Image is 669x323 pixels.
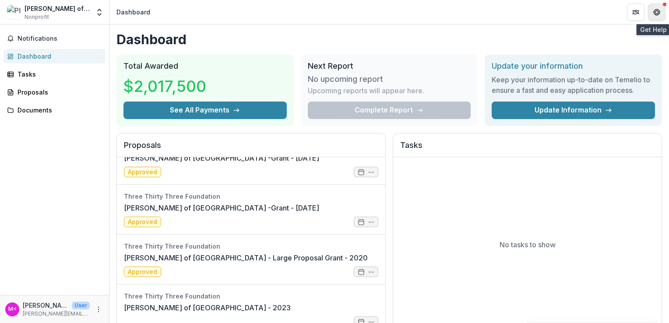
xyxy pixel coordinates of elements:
[18,88,99,97] div: Proposals
[400,140,655,157] h2: Tasks
[4,67,106,81] a: Tasks
[72,302,90,309] p: User
[25,13,49,21] span: Nonprofit
[308,74,383,84] h3: No upcoming report
[93,4,106,21] button: Open entity switcher
[492,74,655,95] h3: Keep your information up-to-date on Temelio to ensure a fast and easy application process.
[308,85,424,96] p: Upcoming reports will appear here.
[123,102,287,119] button: See All Payments
[124,153,319,163] a: [PERSON_NAME] of [GEOGRAPHIC_DATA] -Grant - [DATE]
[116,32,662,47] h1: Dashboard
[8,306,17,312] div: Meghan McGeary <meghan.mcgeary@ppnne.org>
[124,302,291,313] a: [PERSON_NAME] of [GEOGRAPHIC_DATA] - 2023
[18,52,99,61] div: Dashboard
[4,32,106,46] button: Notifications
[23,301,68,310] p: [PERSON_NAME] <[PERSON_NAME][EMAIL_ADDRESS][PERSON_NAME][DOMAIN_NAME]>
[492,61,655,71] h2: Update your information
[308,61,471,71] h2: Next Report
[124,140,378,157] h2: Proposals
[113,6,154,18] nav: breadcrumb
[648,4,665,21] button: Get Help
[116,7,150,17] div: Dashboard
[7,5,21,19] img: Planned Parenthood of Northern New England
[4,49,106,63] a: Dashboard
[124,203,319,213] a: [PERSON_NAME] of [GEOGRAPHIC_DATA] -Grant - [DATE]
[25,4,90,13] div: [PERSON_NAME] of [GEOGRAPHIC_DATA]
[124,253,368,263] a: [PERSON_NAME] of [GEOGRAPHIC_DATA] - Large Proposal Grant - 2020
[123,61,287,71] h2: Total Awarded
[23,310,90,318] p: [PERSON_NAME][EMAIL_ADDRESS][PERSON_NAME][DOMAIN_NAME]
[500,239,556,250] p: No tasks to show
[123,74,206,98] h3: $2,017,500
[93,304,104,315] button: More
[627,4,644,21] button: Partners
[18,70,99,79] div: Tasks
[492,102,655,119] a: Update Information
[4,85,106,99] a: Proposals
[18,35,102,42] span: Notifications
[18,105,99,115] div: Documents
[4,103,106,117] a: Documents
